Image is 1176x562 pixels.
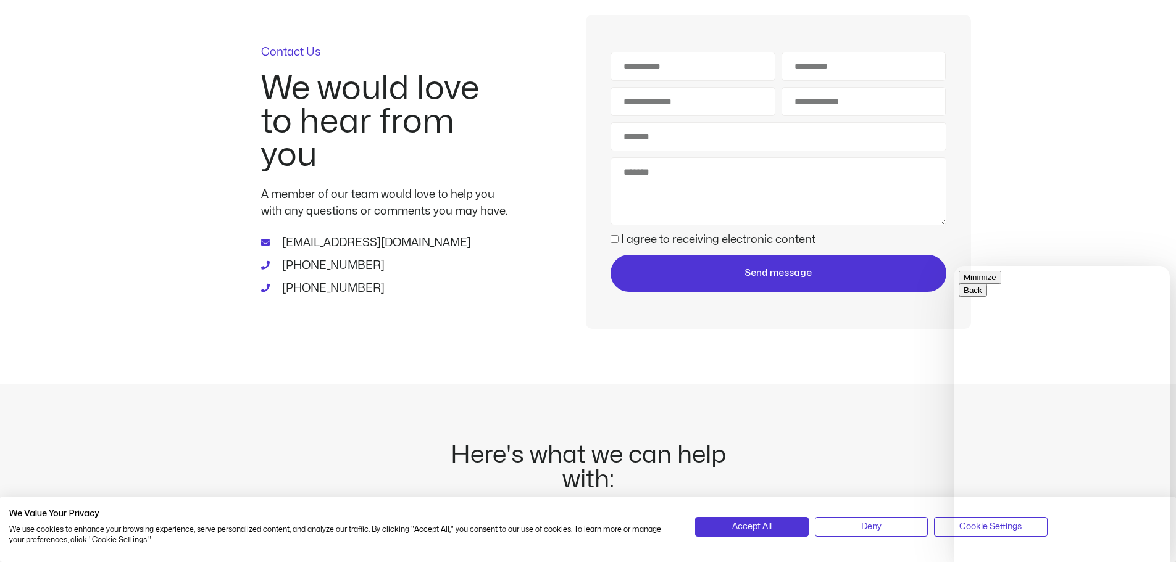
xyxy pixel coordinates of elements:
span: [PHONE_NUMBER] [279,280,385,297]
span: [EMAIL_ADDRESS][DOMAIN_NAME] [279,234,471,251]
h2: We Value Your Privacy [9,508,677,519]
a: [EMAIL_ADDRESS][DOMAIN_NAME] [261,234,508,251]
p: We use cookies to enhance your browsing experience, serve personalized content, and analyze our t... [9,524,677,545]
p: A member of our team would love to help you with any questions or comments you may have. [261,186,508,220]
button: Send message [611,255,946,292]
iframe: chat widget [954,266,1170,562]
span: Send message [744,266,812,281]
button: Deny all cookies [815,517,928,537]
span: Deny [861,520,882,534]
button: Adjust cookie preferences [934,517,1047,537]
button: Accept all cookies [695,517,808,537]
span: Accept All [732,520,772,534]
label: I agree to receiving electronic content [621,234,815,245]
p: Contact Us [261,47,508,58]
h2: Here's what we can help with: [422,443,754,492]
h2: We would love to hear from you [261,72,508,172]
span: [PHONE_NUMBER] [279,257,385,274]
